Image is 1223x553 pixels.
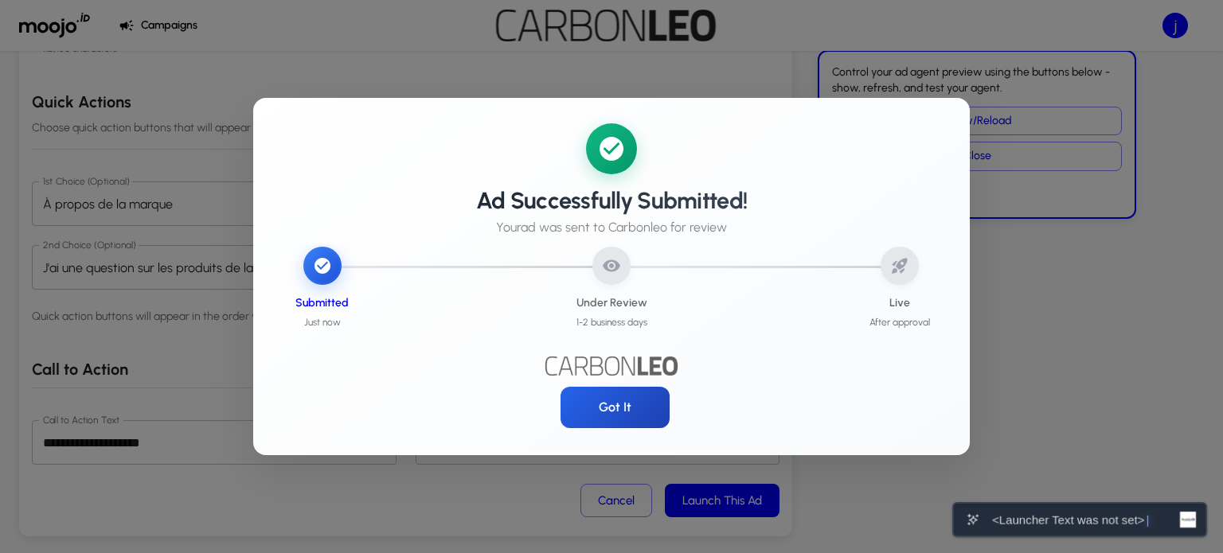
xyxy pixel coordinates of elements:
img: Carbonleo Logo [545,356,678,376]
span: 1-2 business days [576,315,647,331]
span: After approval [869,315,930,331]
h6: Under Review [576,294,647,312]
h4: Ad Successfully Submitted! [476,187,747,216]
p: Your ad was sent to Carbonleo for review [476,218,747,237]
span: Just now [304,315,341,331]
h6: Submitted [295,294,349,312]
h6: Live [889,294,910,312]
button: Got It [561,387,670,428]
